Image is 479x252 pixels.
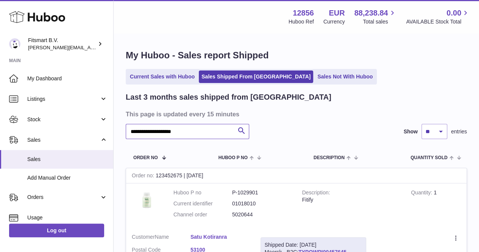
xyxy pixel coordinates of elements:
[132,189,162,211] img: 128561739542540.png
[293,8,314,18] strong: 12856
[265,241,362,249] div: Shipped Date: [DATE]
[232,211,291,218] dd: 5020644
[173,211,232,218] dt: Channel order
[289,18,314,25] div: Huboo Ref
[9,38,20,50] img: jonathan@leaderoo.com
[28,44,152,50] span: [PERSON_NAME][EMAIL_ADDRESS][DOMAIN_NAME]
[329,8,345,18] strong: EUR
[314,155,345,160] span: Description
[173,200,232,207] dt: Current identifier
[302,196,400,203] div: Fitify
[9,224,104,237] a: Log out
[27,95,100,103] span: Listings
[133,155,158,160] span: Order No
[126,110,465,118] h3: This page is updated every 15 minutes
[132,234,155,240] span: Customer
[232,200,291,207] dd: 01018010
[363,18,396,25] span: Total sales
[354,8,388,18] span: 88,238.84
[411,189,434,197] strong: Quantity
[27,214,108,221] span: Usage
[323,18,345,25] div: Currency
[218,155,248,160] span: Huboo P no
[404,128,418,135] label: Show
[302,189,330,197] strong: Description
[27,75,108,82] span: My Dashboard
[199,70,313,83] a: Sales Shipped From [GEOGRAPHIC_DATA]
[354,8,396,25] a: 88,238.84 Total sales
[27,156,108,163] span: Sales
[446,8,461,18] span: 0.00
[451,128,467,135] span: entries
[27,174,108,182] span: Add Manual Order
[27,136,100,144] span: Sales
[132,233,190,243] dt: Name
[173,189,232,196] dt: Huboo P no
[126,168,467,183] div: 123452675 | [DATE]
[405,183,467,228] td: 1
[410,155,448,160] span: Quantity Sold
[190,233,249,241] a: Satu Kotiranra
[232,189,291,196] dd: P-1029901
[406,18,470,25] span: AVAILABLE Stock Total
[126,92,331,102] h2: Last 3 months sales shipped from [GEOGRAPHIC_DATA]
[27,194,100,201] span: Orders
[127,70,197,83] a: Current Sales with Huboo
[27,116,100,123] span: Stock
[126,49,467,61] h1: My Huboo - Sales report Shipped
[132,172,156,180] strong: Order no
[406,8,470,25] a: 0.00 AVAILABLE Stock Total
[28,37,96,51] div: Fitsmart B.V.
[315,70,375,83] a: Sales Not With Huboo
